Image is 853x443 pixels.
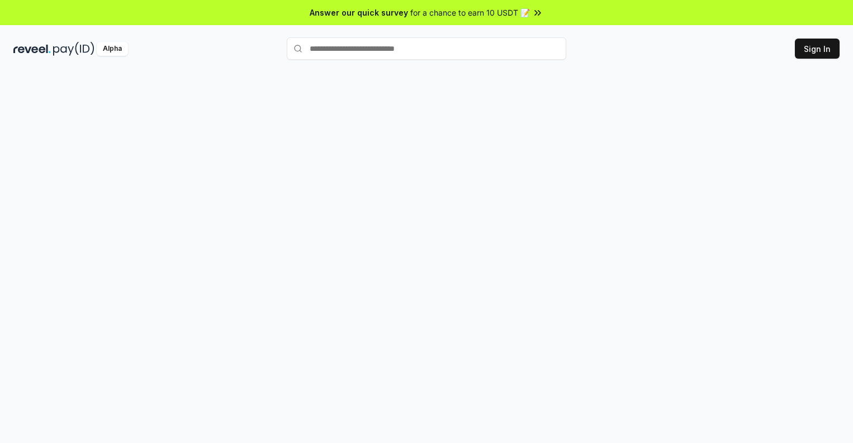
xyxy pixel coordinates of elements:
[13,42,51,56] img: reveel_dark
[97,42,128,56] div: Alpha
[310,7,408,18] span: Answer our quick survey
[410,7,530,18] span: for a chance to earn 10 USDT 📝
[795,39,840,59] button: Sign In
[53,42,94,56] img: pay_id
